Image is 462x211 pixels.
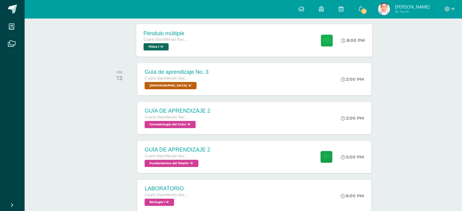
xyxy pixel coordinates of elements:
div: Péndulo múltiple [144,30,190,36]
span: Biblia 'A' [145,82,197,89]
span: Cromatología del Color 'A' [145,121,196,128]
span: Cuarto Bachillerato Bachillerato en CCLL con Orientación en Diseño Gráfico [144,37,190,42]
span: [PERSON_NAME] [395,4,429,10]
div: GUÍA DE APRENDIZAJE 2 [145,147,210,153]
img: 5895d0155528803d831cf451b55b8c09.png [378,3,390,15]
div: FRI [117,70,122,74]
div: GUÍA DE APRENDIZAJE 2 [145,108,210,114]
div: 2:00 PM [341,115,364,121]
div: 8:00 PM [341,38,365,43]
div: 2:00 PM [341,77,364,82]
span: Biología I 'A' [145,199,174,206]
span: Cuarto Bachillerato Bachillerato en CCLL con Orientación en Diseño Gráfico [145,154,190,158]
div: LABORATORIO [145,185,190,192]
span: Cuarto Bachillerato Bachillerato en CCLL con Orientación en Diseño Gráfico [145,76,190,80]
div: Guía de aprendizaje No. 3 [145,69,208,75]
span: Mi Perfil [395,9,429,14]
div: 12 [117,74,122,82]
span: Física I 'A' [144,43,169,50]
span: 3 [361,8,367,15]
div: 5:00 PM [341,154,364,160]
div: 8:00 PM [341,193,364,199]
span: Cuarto Bachillerato Bachillerato en CCLL con Orientación en Diseño Gráfico [145,115,190,119]
span: Fundamentos del Diseño 'A' [145,160,198,167]
span: Cuarto Bachillerato Bachillerato en CCLL con Orientación en Diseño Gráfico [145,193,190,197]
